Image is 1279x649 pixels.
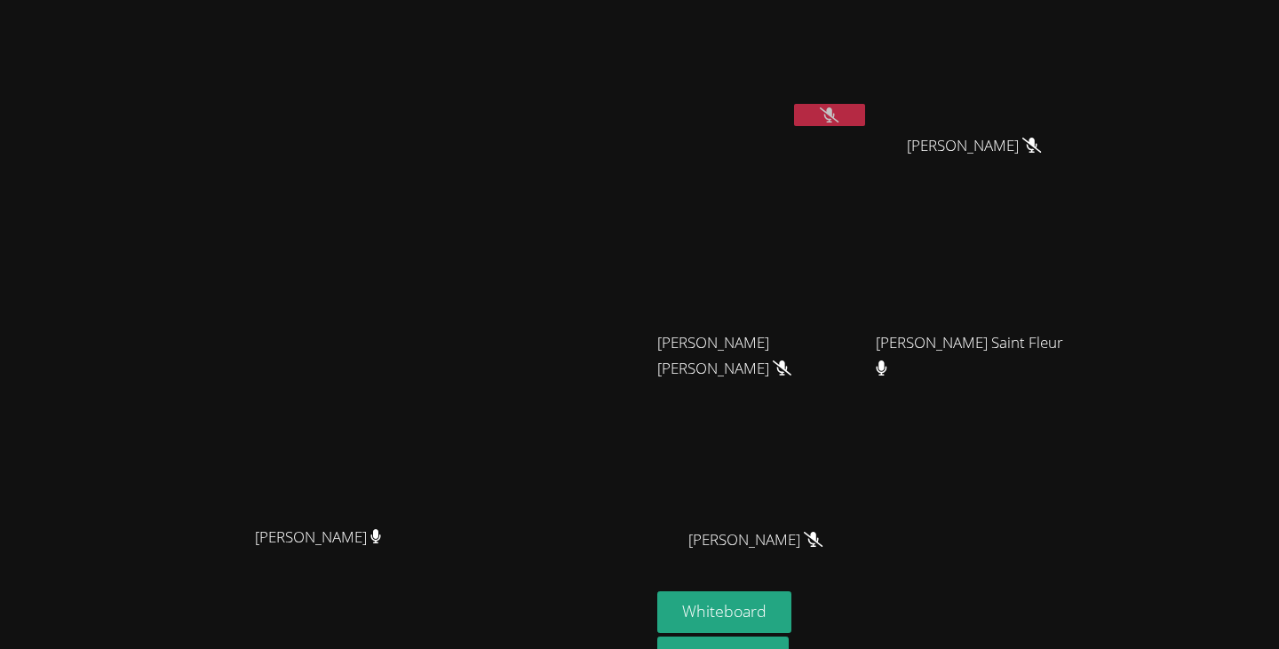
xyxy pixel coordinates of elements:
[657,330,854,382] span: [PERSON_NAME] [PERSON_NAME]
[255,525,382,550] span: [PERSON_NAME]
[907,133,1041,159] span: [PERSON_NAME]
[876,330,1073,382] span: [PERSON_NAME] Saint Fleur
[657,591,791,633] button: Whiteboard
[688,527,822,553] span: [PERSON_NAME]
